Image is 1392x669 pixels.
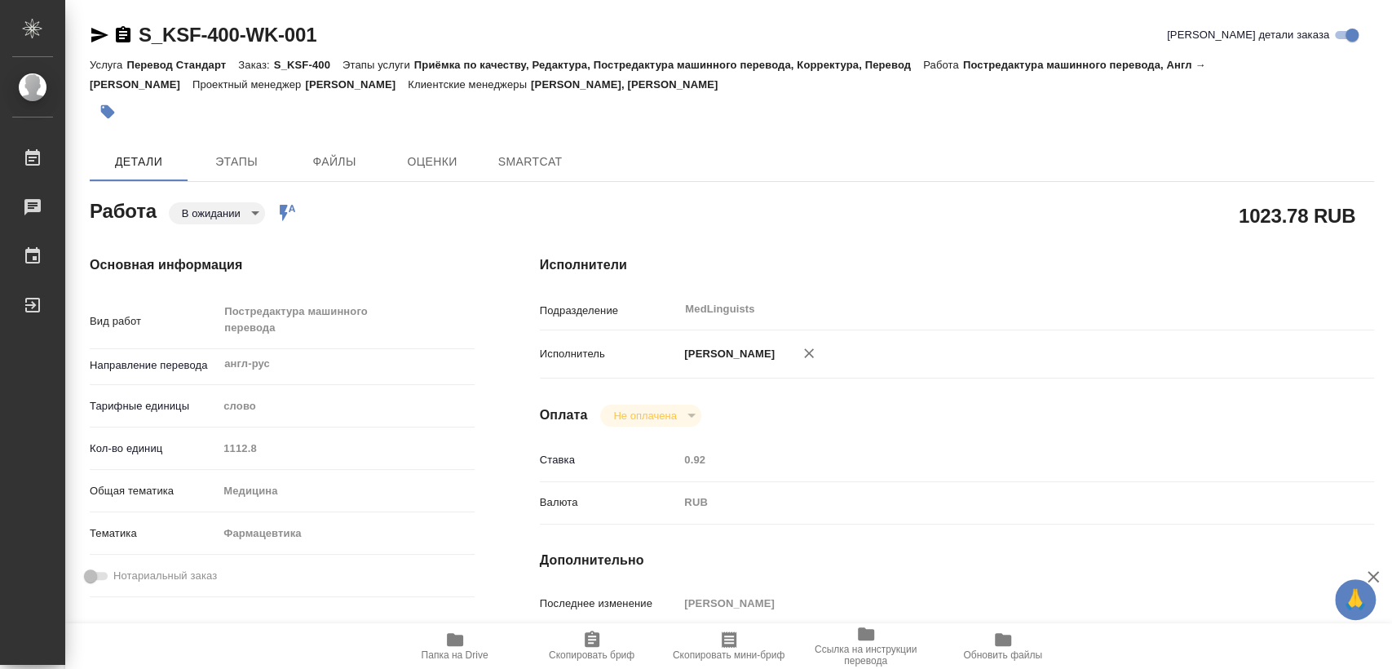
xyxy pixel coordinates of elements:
p: Перевод Стандарт [126,59,238,71]
button: Скопировать ссылку [113,25,133,45]
h2: 1023.78 RUB [1239,202,1355,229]
p: [PERSON_NAME] [678,346,775,362]
input: Пустое поле [678,448,1304,472]
p: Приёмка по качеству, Редактура, Постредактура машинного перевода, Корректура, Перевод [414,59,923,71]
div: Медицина [218,477,474,505]
h4: Дополнительно [540,551,1374,570]
a: S_KSF-400-WK-001 [139,24,316,46]
span: 🙏 [1341,583,1369,617]
span: Файлы [295,152,373,172]
span: Этапы [197,152,276,172]
button: Ссылка на инструкции перевода [798,623,935,669]
span: Детали [99,152,178,172]
p: Тарифные единицы [90,398,218,414]
button: Папка на Drive [387,623,524,669]
p: Общая тематика [90,483,218,499]
p: Кол-во единиц [90,441,218,457]
input: Пустое поле [678,591,1304,615]
h4: Исполнители [540,255,1374,275]
span: Папка на Drive [422,649,488,661]
p: Этапы услуги [342,59,414,71]
span: [PERSON_NAME] детали заказа [1167,27,1329,43]
p: Клиентские менеджеры [408,78,531,91]
button: Скопировать ссылку для ЯМессенджера [90,25,109,45]
span: Скопировать бриф [549,649,634,661]
h2: Работа [90,195,157,224]
p: Тематика [90,525,218,542]
button: Не оплачена [608,409,681,423]
p: Услуга [90,59,126,71]
p: Последнее изменение [540,596,679,612]
p: [PERSON_NAME] [305,78,408,91]
div: В ожидании [169,202,265,224]
button: Скопировать мини-бриф [661,623,798,669]
span: Ссылка на инструкции перевода [807,644,925,667]
div: RUB [678,489,1304,516]
span: SmartCat [491,152,569,172]
span: Оценки [393,152,471,172]
p: S_KSF-400 [274,59,342,71]
p: Заказ: [238,59,273,71]
button: 🙏 [1335,579,1376,620]
p: Направление перевода [90,357,218,374]
button: Обновить файлы [935,623,1072,669]
div: Фармацевтика [218,520,474,547]
button: Добавить тэг [90,94,126,130]
h4: Основная информация [90,255,475,275]
p: Исполнитель [540,346,679,362]
p: Проектный менеджер [192,78,305,91]
p: Вид работ [90,313,218,330]
input: Пустое поле [218,436,474,460]
p: [PERSON_NAME], [PERSON_NAME] [531,78,730,91]
p: Ставка [540,452,679,468]
span: Скопировать мини-бриф [673,649,784,661]
button: Скопировать бриф [524,623,661,669]
p: Подразделение [540,303,679,319]
p: Работа [923,59,963,71]
button: В ожидании [177,206,245,220]
div: В ожидании [600,405,700,427]
span: Нотариальный заказ [113,568,217,584]
span: Обновить файлы [963,649,1042,661]
div: слово [218,392,474,420]
p: Валюта [540,494,679,511]
h4: Оплата [540,405,588,425]
button: Удалить исполнителя [791,335,827,371]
